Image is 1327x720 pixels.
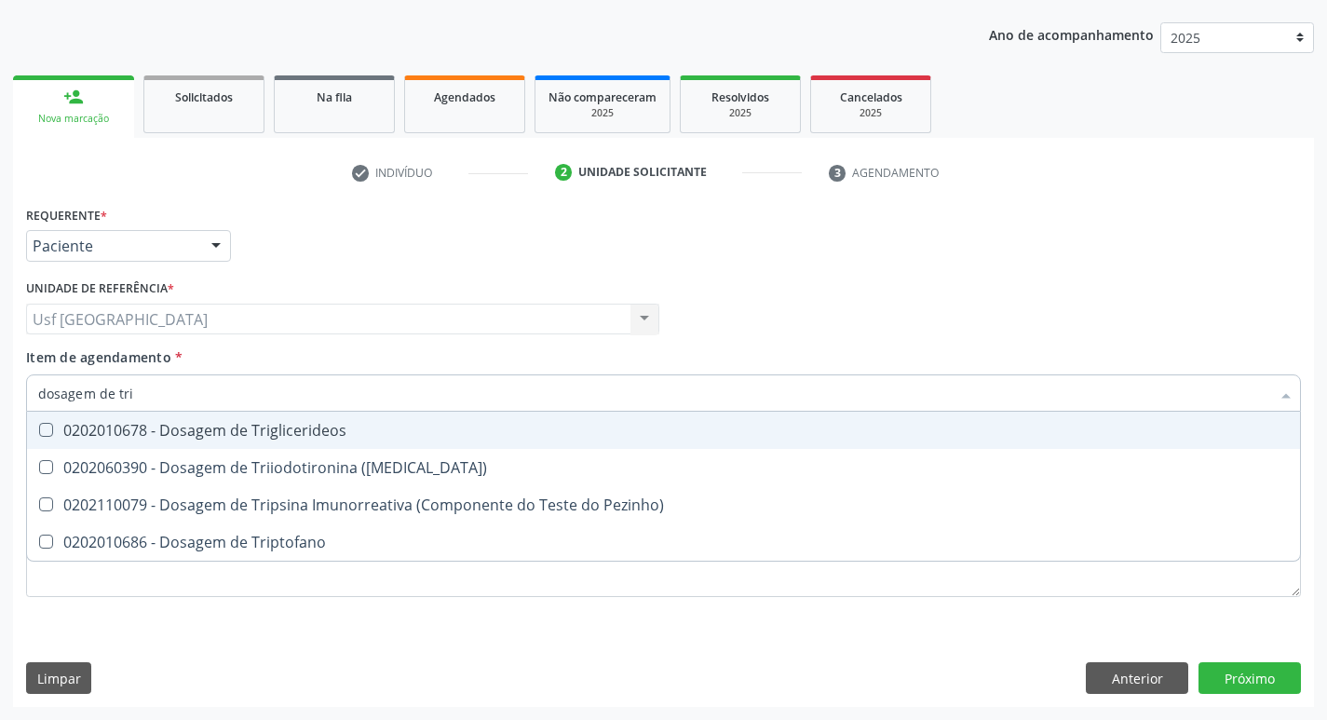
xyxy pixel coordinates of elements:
[1086,662,1188,694] button: Anterior
[989,22,1154,46] p: Ano de acompanhamento
[555,164,572,181] div: 2
[840,89,902,105] span: Cancelados
[694,106,787,120] div: 2025
[578,164,707,181] div: Unidade solicitante
[38,535,1289,550] div: 0202010686 - Dosagem de Triptofano
[317,89,352,105] span: Na fila
[548,106,657,120] div: 2025
[1198,662,1301,694] button: Próximo
[38,497,1289,512] div: 0202110079 - Dosagem de Tripsina Imunorreativa (Componente do Teste do Pezinho)
[26,201,107,230] label: Requerente
[38,460,1289,475] div: 0202060390 - Dosagem de Triiodotironina ([MEDICAL_DATA])
[434,89,495,105] span: Agendados
[548,89,657,105] span: Não compareceram
[175,89,233,105] span: Solicitados
[26,112,121,126] div: Nova marcação
[711,89,769,105] span: Resolvidos
[38,374,1270,412] input: Buscar por procedimentos
[38,423,1289,438] div: 0202010678 - Dosagem de Triglicerideos
[26,348,171,366] span: Item de agendamento
[33,237,193,255] span: Paciente
[26,275,174,304] label: Unidade de referência
[63,87,84,107] div: person_add
[824,106,917,120] div: 2025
